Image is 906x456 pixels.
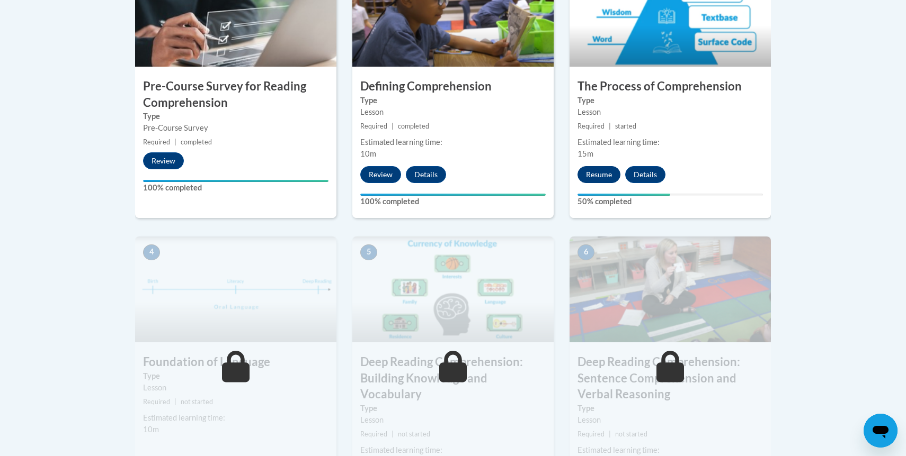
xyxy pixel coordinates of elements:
label: Type [143,111,328,122]
span: Required [143,138,170,146]
span: 10m [143,425,159,434]
label: Type [143,370,328,382]
label: 50% completed [578,196,763,207]
span: | [174,138,176,146]
span: | [609,430,611,438]
div: Your progress [578,194,670,196]
h3: Defining Comprehension [352,78,554,95]
span: 10m [360,149,376,158]
span: 5 [360,244,377,260]
button: Review [360,166,401,183]
img: Course Image [352,236,554,342]
div: Estimated learning time: [360,444,546,456]
div: Lesson [578,106,763,118]
h3: Foundation of Language [135,354,336,370]
div: Your progress [143,180,328,182]
div: Lesson [360,414,546,426]
span: | [392,122,394,130]
span: not started [398,430,430,438]
h3: Deep Reading Comprehension: Sentence Comprehension and Verbal Reasoning [570,354,771,403]
h3: Pre-Course Survey for Reading Comprehension [135,78,336,111]
span: not started [615,430,647,438]
div: Estimated learning time: [578,444,763,456]
div: Lesson [578,414,763,426]
span: | [392,430,394,438]
button: Details [406,166,446,183]
span: Required [578,122,605,130]
label: 100% completed [143,182,328,194]
span: Required [360,430,387,438]
div: Estimated learning time: [143,412,328,424]
span: Required [578,430,605,438]
span: started [615,122,636,130]
iframe: Button to launch messaging window [864,414,898,448]
h3: Deep Reading Comprehension: Building Knowledge and Vocabulary [352,354,554,403]
span: Required [360,122,387,130]
img: Course Image [570,236,771,342]
span: completed [181,138,212,146]
span: 15m [578,149,593,158]
button: Details [625,166,665,183]
label: Type [578,95,763,106]
div: Lesson [360,106,546,118]
span: 4 [143,244,160,260]
div: Pre-Course Survey [143,122,328,134]
img: Course Image [135,236,336,342]
span: | [609,122,611,130]
h3: The Process of Comprehension [570,78,771,95]
div: Estimated learning time: [360,136,546,148]
span: Required [143,398,170,406]
button: Review [143,152,184,169]
div: Estimated learning time: [578,136,763,148]
span: | [174,398,176,406]
label: Type [578,403,763,414]
span: not started [181,398,213,406]
label: 100% completed [360,196,546,207]
span: 6 [578,244,594,260]
div: Your progress [360,194,546,196]
label: Type [360,403,546,414]
span: completed [398,122,429,130]
div: Lesson [143,382,328,394]
button: Resume [578,166,620,183]
label: Type [360,95,546,106]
